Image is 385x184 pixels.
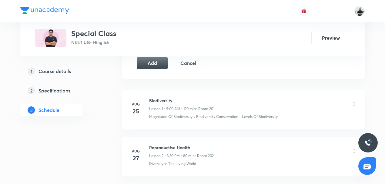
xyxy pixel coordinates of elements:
[28,106,35,114] p: 3
[242,114,278,119] p: Levels Of Biodiversity
[130,107,142,116] h4: 25
[38,106,59,114] h5: Schedule
[194,114,195,119] div: ·
[301,8,306,14] img: avatar
[20,85,103,97] a: 2Specifications
[28,68,35,75] p: 1
[149,114,192,119] p: Magnitude Of Biodiversity
[38,87,70,94] h5: Specifications
[38,68,71,75] h5: Course details
[354,6,365,16] img: URVIK PATEL
[71,39,116,45] p: NEET UG • Hinglish
[71,29,116,38] h3: Special Class
[149,106,196,112] p: Lesson 1 • 9:00 AM • 120 min
[195,153,214,159] p: • Room 202
[20,65,103,77] a: 1Course details
[311,31,350,45] button: Preview
[239,114,241,119] div: ·
[20,7,69,15] a: Company Logo
[130,148,142,154] h6: Aug
[173,57,204,69] button: Cancel
[299,6,309,16] button: avatar
[130,101,142,107] h6: Aug
[196,114,238,119] p: Biodiversity Conservation
[149,144,214,151] h6: Reproductive Health
[28,87,35,94] p: 2
[196,106,214,112] p: • Room 201
[149,97,214,104] h6: Biodiversity
[137,57,168,69] button: Add
[20,7,69,14] img: Company Logo
[35,29,66,47] img: ecb63e1f99304f848944acecb0538a27.jpg
[364,139,372,146] img: ttu
[130,154,142,163] h4: 27
[149,161,196,166] p: Diversity In The Living World
[149,153,195,159] p: Lesson 2 • 3:30 PM • 80 min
